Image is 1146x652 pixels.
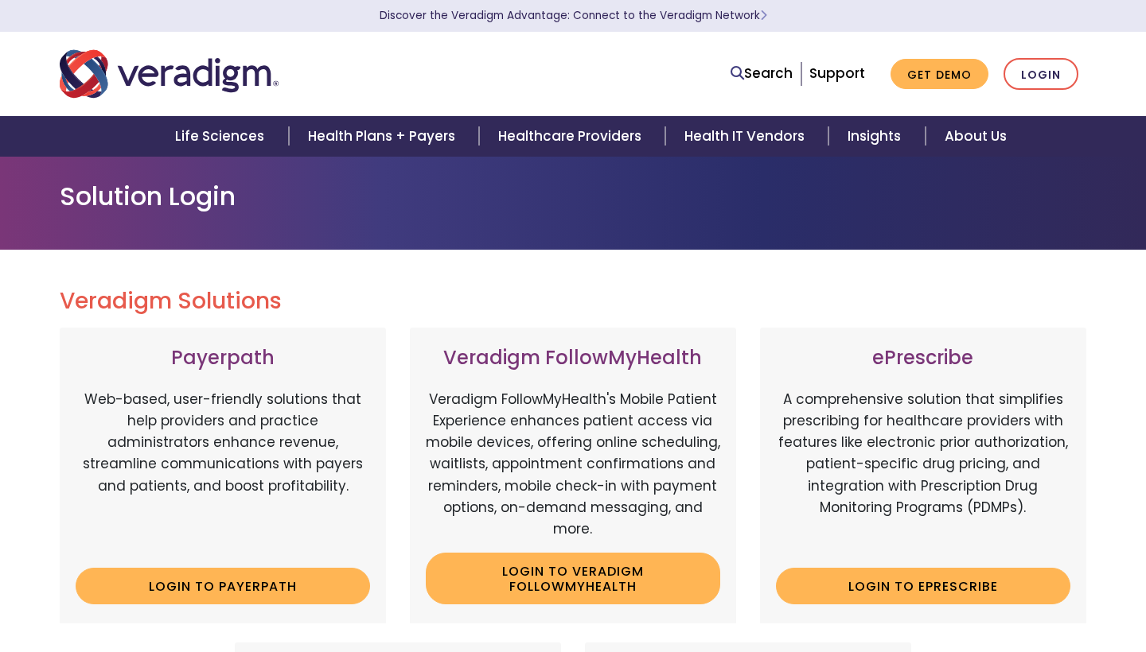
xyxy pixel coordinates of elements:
[60,48,279,100] img: Veradigm logo
[828,116,925,157] a: Insights
[60,288,1086,315] h2: Veradigm Solutions
[479,116,665,157] a: Healthcare Providers
[289,116,479,157] a: Health Plans + Payers
[426,553,720,604] a: Login to Veradigm FollowMyHealth
[926,116,1026,157] a: About Us
[809,64,865,83] a: Support
[776,347,1070,370] h3: ePrescribe
[665,116,828,157] a: Health IT Vendors
[426,389,720,540] p: Veradigm FollowMyHealth's Mobile Patient Experience enhances patient access via mobile devices, o...
[426,347,720,370] h3: Veradigm FollowMyHealth
[76,568,370,604] a: Login to Payerpath
[760,8,767,23] span: Learn More
[1004,58,1078,91] a: Login
[776,389,1070,556] p: A comprehensive solution that simplifies prescribing for healthcare providers with features like ...
[60,181,1086,212] h1: Solution Login
[776,568,1070,604] a: Login to ePrescribe
[76,347,370,370] h3: Payerpath
[891,59,988,90] a: Get Demo
[156,116,288,157] a: Life Sciences
[731,63,793,84] a: Search
[76,389,370,556] p: Web-based, user-friendly solutions that help providers and practice administrators enhance revenu...
[380,8,767,23] a: Discover the Veradigm Advantage: Connect to the Veradigm NetworkLearn More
